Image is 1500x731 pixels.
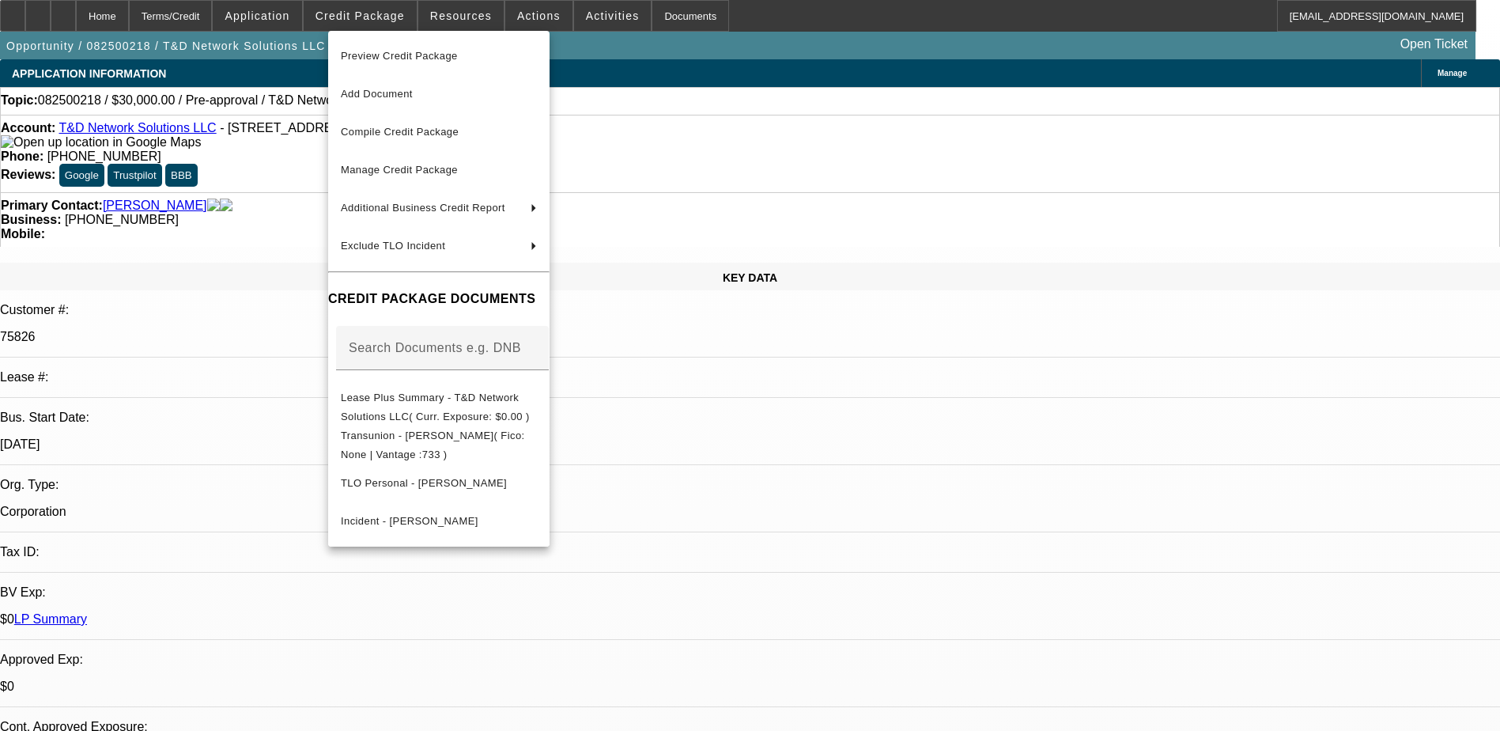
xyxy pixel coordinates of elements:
[341,126,459,138] span: Compile Credit Package
[341,430,525,460] span: Transunion - [PERSON_NAME]( Fico: None | Vantage :733 )
[341,50,458,62] span: Preview Credit Package
[341,202,505,214] span: Additional Business Credit Report
[341,515,478,527] span: Incident - [PERSON_NAME]
[328,290,550,309] h4: CREDIT PACKAGE DOCUMENTS
[328,502,550,540] button: Incident - Owens, Theodore
[341,88,413,100] span: Add Document
[328,426,550,464] button: Transunion - Owens, Theodore( Fico: None | Vantage :733 )
[341,164,458,176] span: Manage Credit Package
[341,392,530,422] span: Lease Plus Summary - T&D Network Solutions LLC( Curr. Exposure: $0.00 )
[328,388,550,426] button: Lease Plus Summary - T&D Network Solutions LLC( Curr. Exposure: $0.00 )
[341,477,507,489] span: TLO Personal - [PERSON_NAME]
[341,240,445,252] span: Exclude TLO Incident
[328,464,550,502] button: TLO Personal - Owens, Theodore
[349,341,521,354] mat-label: Search Documents e.g. DNB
